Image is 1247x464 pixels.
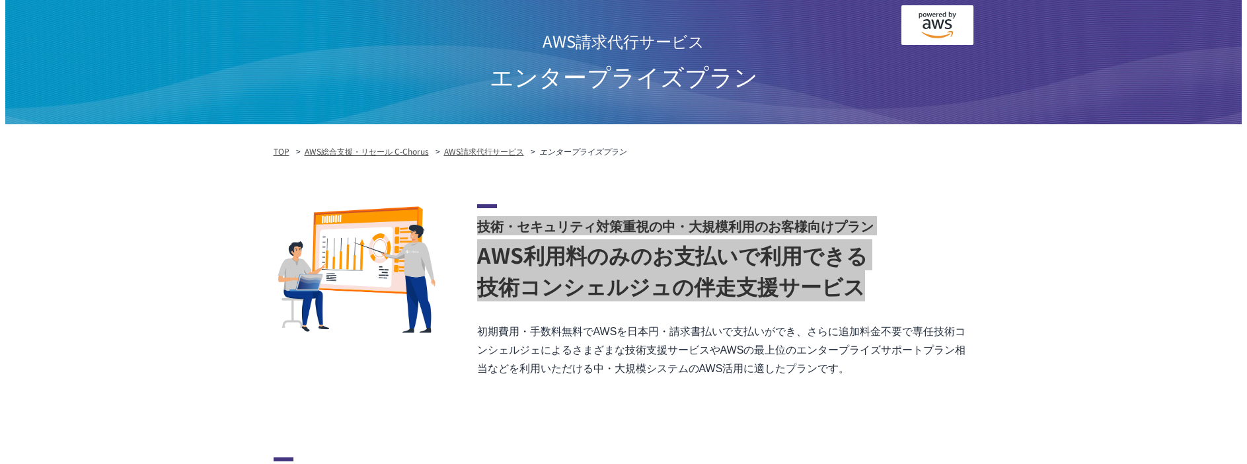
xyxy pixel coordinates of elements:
[477,323,974,378] p: 初期費用・手数料無料でAWSを日本円・請求書払いで支払いができ、さらに追加料金不要で専任技術コンシェルジェによるさまざまな技術支援サービスやAWSの最上位のエンタープライズサポートプラン相当など...
[901,5,974,45] img: powered by AWS
[539,145,626,157] em: エンタープライズプラン
[477,216,974,235] span: 技術・セキュリティ対策重視の中・大規模利用のお客様向けプラン
[274,145,289,157] a: TOP
[444,145,524,157] a: AWS請求代行サービス
[305,145,429,157] a: AWS総合支援・リセール C-Chorus
[490,58,758,93] span: エンタープライズプラン
[477,204,974,301] h2: AWS利用料のみのお支払いで利用できる 技術コンシェルジュの伴走支援サービス
[490,24,758,58] span: AWS請求代行サービス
